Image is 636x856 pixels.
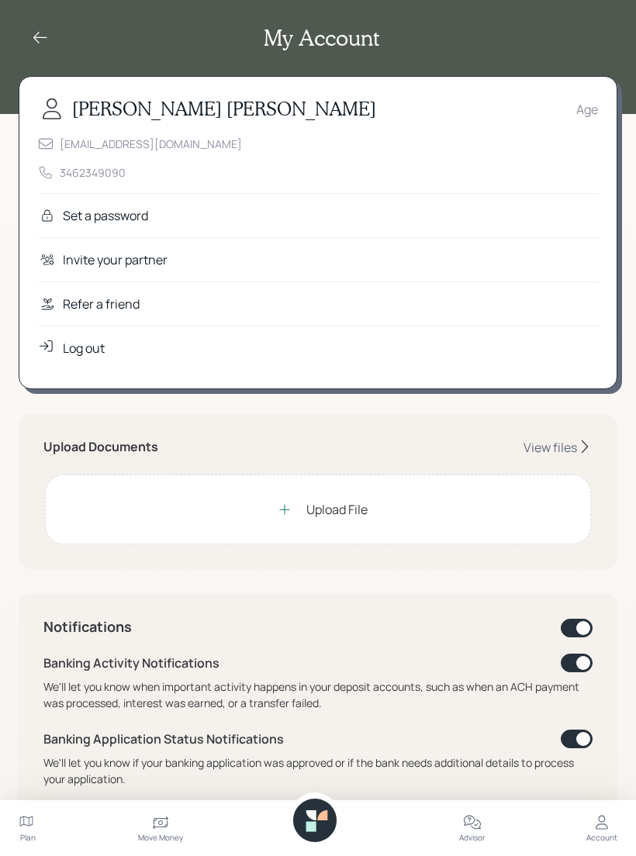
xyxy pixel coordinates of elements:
[63,250,168,269] div: Invite your partner
[60,164,126,181] div: 3462349090
[60,136,242,152] div: [EMAIL_ADDRESS][DOMAIN_NAME]
[306,500,368,519] div: Upload File
[524,439,577,456] div: View files
[264,25,379,51] h2: My Account
[459,832,486,844] div: Advisor
[586,832,617,844] div: Account
[63,206,148,225] div: Set a password
[576,100,598,119] div: Age
[43,654,219,672] div: Banking Activity Notifications
[20,832,36,844] div: Plan
[43,730,284,748] div: Banking Application Status Notifications
[63,339,105,357] div: Log out
[63,295,140,313] div: Refer a friend
[43,678,593,711] div: We'll let you know when important activity happens in your deposit accounts, such as when an ACH ...
[43,619,132,636] h4: Notifications
[43,754,593,787] div: We'll let you know if your banking application was approved or if the bank needs additional detai...
[43,440,158,454] h5: Upload Documents
[138,832,183,844] div: Move Money
[72,98,376,120] h3: [PERSON_NAME] [PERSON_NAME]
